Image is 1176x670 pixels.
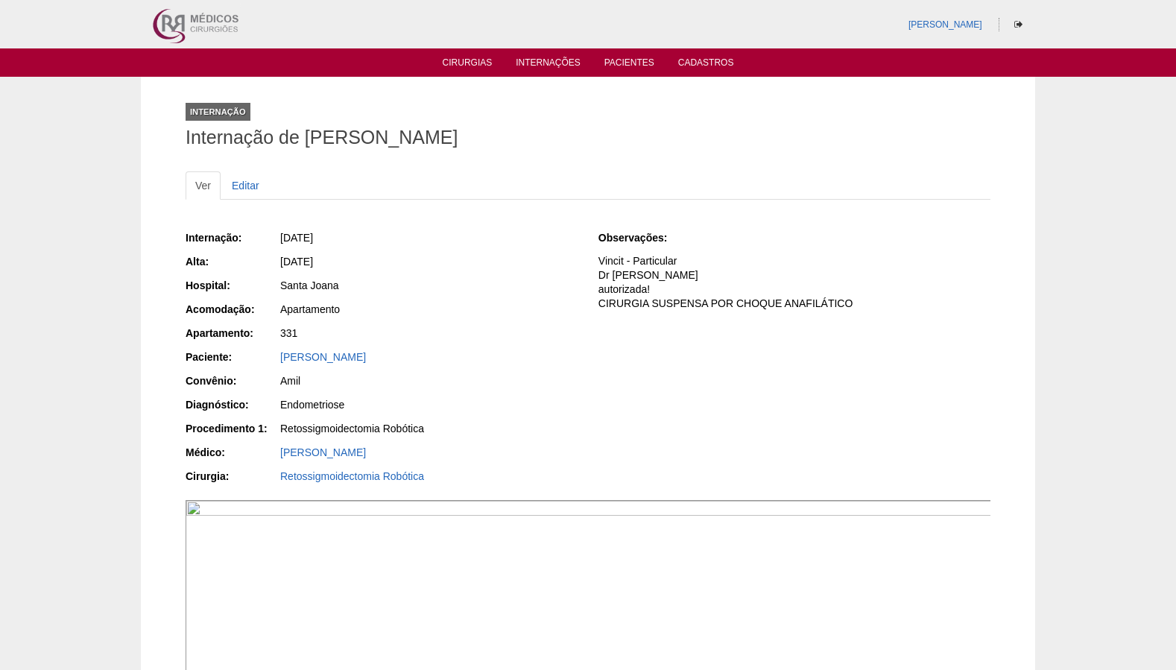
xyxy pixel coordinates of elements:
div: Internação [186,103,250,121]
div: Diagnóstico: [186,397,279,412]
div: Santa Joana [280,278,578,293]
div: Paciente: [186,350,279,364]
div: Convênio: [186,373,279,388]
div: Alta: [186,254,279,269]
a: Pacientes [604,57,654,72]
div: Amil [280,373,578,388]
h1: Internação de [PERSON_NAME] [186,128,990,147]
div: Procedimento 1: [186,421,279,436]
div: Hospital: [186,278,279,293]
a: Cadastros [678,57,734,72]
a: [PERSON_NAME] [280,351,366,363]
a: Cirurgias [443,57,493,72]
a: Retossigmoidectomia Robótica [280,470,424,482]
div: Apartamento: [186,326,279,341]
a: [PERSON_NAME] [908,19,982,30]
div: Cirurgia: [186,469,279,484]
div: Acomodação: [186,302,279,317]
div: Retossigmoidectomia Robótica [280,421,578,436]
span: [DATE] [280,256,313,268]
p: Vincit - Particular Dr [PERSON_NAME] autorizada! CIRURGIA SUSPENSA POR CHOQUE ANAFILÁTICO [598,254,990,311]
div: Observações: [598,230,692,245]
a: [PERSON_NAME] [280,446,366,458]
a: Ver [186,171,221,200]
span: [DATE] [280,232,313,244]
a: Internações [516,57,581,72]
div: 331 [280,326,578,341]
div: Internação: [186,230,279,245]
a: Editar [222,171,269,200]
div: Médico: [186,445,279,460]
div: Endometriose [280,397,578,412]
i: Sair [1014,20,1022,29]
div: Apartamento [280,302,578,317]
